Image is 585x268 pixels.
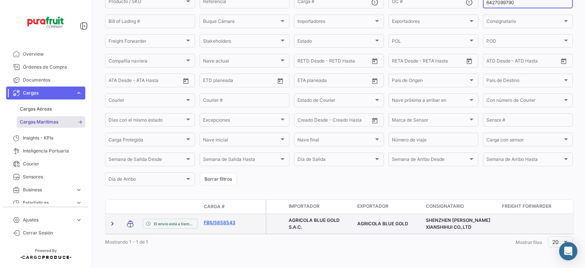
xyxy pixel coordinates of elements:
a: Cargas Aéreas [17,103,85,115]
input: Hasta [316,59,351,64]
span: Nave actual [203,59,279,64]
datatable-header-cell: Modo de Transporte [121,204,140,210]
button: Open calendar [558,55,569,67]
span: Freight Forwarder [109,40,185,45]
span: Freight Forwarder [502,203,551,210]
input: Creado Desde [297,119,328,124]
span: Insights - KPIs [23,135,82,141]
span: Compañía naviera [109,59,185,64]
span: Semana de Arribo Desde [392,158,468,163]
span: Nave próxima a arribar en [392,99,468,104]
datatable-header-cell: Importador [286,200,354,213]
button: Open calendar [369,75,380,87]
span: SHENZHEN FANYA XIANSHIHUI CO.,LTD [426,217,491,230]
span: Con número de Courier [486,99,563,104]
span: AGRICOLA BLUE GOLD [357,221,408,226]
span: Consignatario [486,20,563,25]
datatable-header-cell: Carga # [201,200,246,213]
span: Inteligencia Portuaria [23,148,82,154]
button: Open calendar [369,115,380,126]
input: ATD Hasta [516,59,550,64]
span: Cargas Aéreas [20,106,52,112]
div: Abrir Intercom Messenger [559,242,577,260]
span: País de Destino [486,79,563,84]
a: Inteligencia Portuaria [6,144,85,157]
span: Semana de Salida Desde [109,158,185,163]
datatable-header-cell: Estado de Envio [140,204,201,210]
span: Carga con sensor [486,138,563,144]
button: Open calendar [369,55,380,67]
datatable-header-cell: Póliza [246,204,265,210]
a: FBIU5658543 [204,219,243,226]
span: Estadísticas [23,199,72,206]
span: Semana de Salida Hasta [203,158,279,163]
span: Overview [23,51,82,58]
span: AGRICOLA BLUE GOLD S.A.C. [289,217,340,230]
datatable-header-cell: Carga Protegida [267,200,286,213]
input: Desde [203,79,217,84]
span: El envío está a tiempo. [154,221,194,227]
a: Sensores [6,170,85,183]
span: Día de Salida [297,158,374,163]
span: Documentos [23,77,82,83]
span: expand_more [75,90,82,96]
span: Nave inicial [203,138,279,144]
span: Importador [289,203,320,210]
button: Open calendar [275,75,286,87]
span: Día de Arribo [109,178,185,183]
span: Business [23,186,72,193]
datatable-header-cell: Exportador [354,200,423,213]
span: Marca de Sensor [392,119,468,124]
span: Mostrando 1 - 1 de 1 [105,239,148,245]
span: Semana de Arribo Hasta [486,158,563,163]
input: Creado Hasta [333,119,368,124]
span: POD [486,40,563,45]
datatable-header-cell: Consignatario [423,200,499,213]
span: Cargas [23,90,72,96]
input: Desde [297,79,311,84]
span: Cerrar Sesión [23,229,82,236]
span: Estado [297,40,374,45]
a: Insights - KPIs [6,132,85,144]
input: ATA Desde [109,79,132,84]
span: expand_more [75,199,82,206]
a: Expand/Collapse Row [109,220,116,228]
span: Órdenes de Compra [23,64,82,71]
a: Órdenes de Compra [6,61,85,74]
span: Buque Cámara [203,20,279,25]
span: Nave final [297,138,374,144]
a: Overview [6,48,85,61]
span: 20 [552,239,559,245]
span: Stakeholders [203,40,279,45]
img: Logo+PuraFruit.png [27,9,65,35]
span: Courier [23,160,82,167]
span: Exportador [357,203,388,210]
span: Mostrar filas [516,239,542,245]
span: Cargas Marítimas [20,119,58,125]
button: Open calendar [180,75,192,87]
span: Exportadores [392,20,468,25]
input: Desde [297,59,311,64]
button: Open calendar [464,55,475,67]
span: Courier [109,99,185,104]
span: Ajustes [23,217,72,223]
span: expand_more [75,186,82,193]
datatable-header-cell: Freight Forwarder [499,200,575,213]
span: Consignatario [426,203,464,210]
span: Días con el mismo estado [109,119,185,124]
a: Cargas Marítimas [17,116,85,128]
span: Importadores [297,20,374,25]
input: ATA Hasta [137,79,171,84]
span: Sensores [23,173,82,180]
button: Borrar filtros [200,173,237,185]
a: Documentos [6,74,85,87]
span: Estado de Courier [297,99,374,104]
input: Desde [392,59,406,64]
input: Hasta [222,79,256,84]
input: Hasta [411,59,445,64]
input: Hasta [316,79,351,84]
span: Carga Protegida [109,138,185,144]
span: Excepciones [203,119,279,124]
input: ATD Desde [486,59,510,64]
span: País de Origen [392,79,468,84]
